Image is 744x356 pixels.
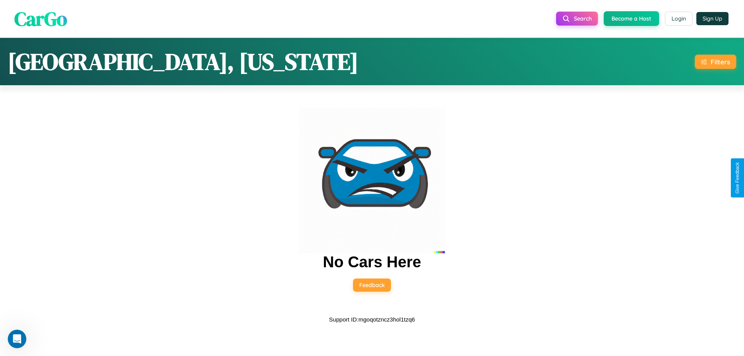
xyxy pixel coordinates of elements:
button: Filters [695,55,736,69]
button: Sign Up [696,12,728,25]
h2: No Cars Here [323,253,421,271]
span: Search [574,15,592,22]
button: Become a Host [604,11,659,26]
h1: [GEOGRAPHIC_DATA], [US_STATE] [8,46,358,77]
button: Feedback [353,279,391,292]
button: Search [556,12,598,26]
img: car [299,108,445,253]
span: CarGo [14,5,67,32]
button: Login [665,12,692,26]
div: Filters [711,58,730,66]
div: Give Feedback [735,162,740,194]
iframe: Intercom live chat [8,330,26,348]
p: Support ID: mgoqotzncz3hol1tzq6 [329,314,415,325]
